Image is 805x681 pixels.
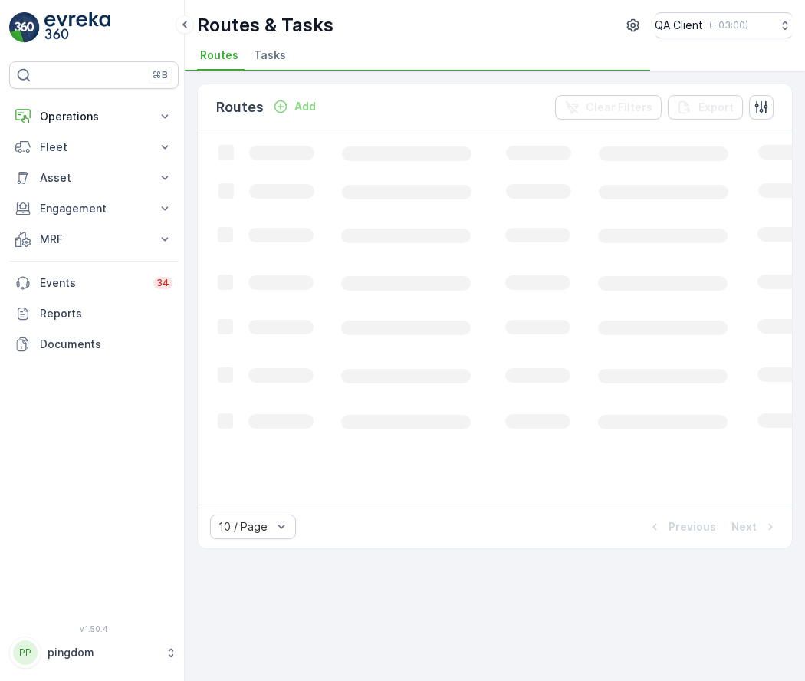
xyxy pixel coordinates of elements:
[555,95,662,120] button: Clear Filters
[709,19,748,31] p: ( +03:00 )
[646,518,718,536] button: Previous
[40,201,148,216] p: Engagement
[294,99,316,114] p: Add
[730,518,780,536] button: Next
[267,97,322,116] button: Add
[586,100,652,115] p: Clear Filters
[9,101,179,132] button: Operations
[40,275,144,291] p: Events
[254,48,286,63] span: Tasks
[668,95,743,120] button: Export
[44,12,110,43] img: logo_light-DOdMpM7g.png
[9,193,179,224] button: Engagement
[13,640,38,665] div: PP
[655,12,793,38] button: QA Client(+03:00)
[9,224,179,255] button: MRF
[731,519,757,535] p: Next
[197,13,333,38] p: Routes & Tasks
[48,645,157,660] p: pingdom
[9,624,179,633] span: v 1.50.4
[40,140,148,155] p: Fleet
[9,298,179,329] a: Reports
[40,109,148,124] p: Operations
[698,100,734,115] p: Export
[655,18,703,33] p: QA Client
[200,48,238,63] span: Routes
[40,170,148,186] p: Asset
[40,337,172,352] p: Documents
[9,268,179,298] a: Events34
[40,306,172,321] p: Reports
[9,163,179,193] button: Asset
[216,97,264,118] p: Routes
[9,637,179,669] button: PPpingdom
[9,132,179,163] button: Fleet
[153,69,168,81] p: ⌘B
[9,12,40,43] img: logo
[9,329,179,360] a: Documents
[669,519,716,535] p: Previous
[156,277,169,289] p: 34
[40,232,148,247] p: MRF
